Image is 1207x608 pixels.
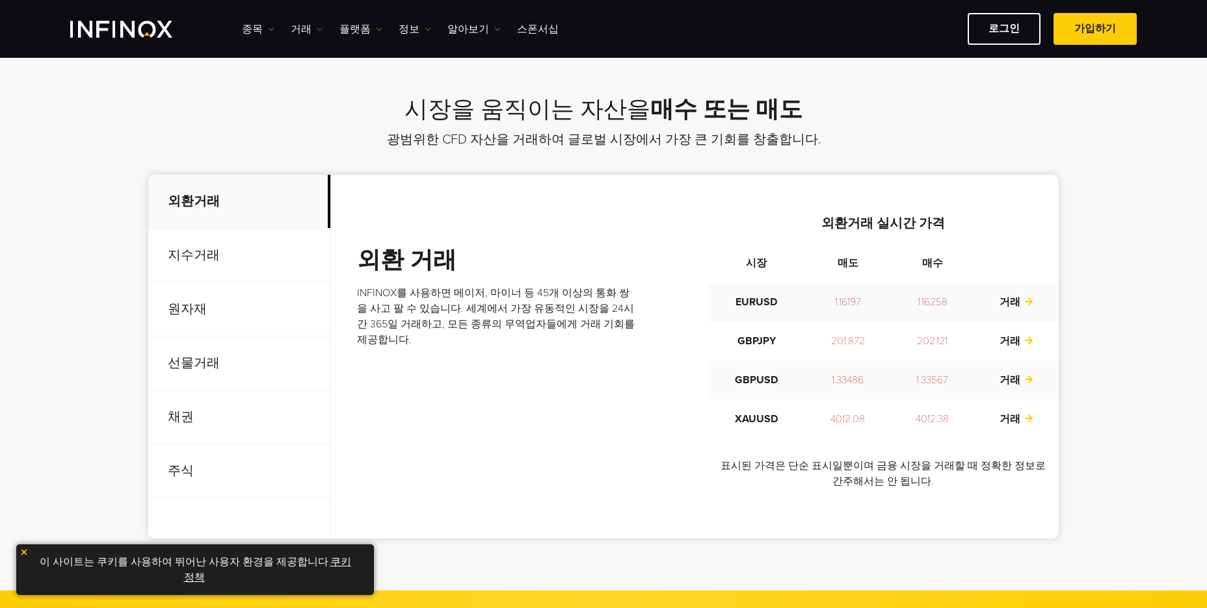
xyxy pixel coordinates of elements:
[1000,412,1033,425] a: 거래
[891,244,975,283] th: 매수
[291,21,323,37] a: 거래
[399,21,431,37] a: 정보
[148,95,1059,124] h2: 시장을 움직이는 자산을
[148,336,330,390] p: 선물거래
[708,399,806,438] td: XAUUSD
[148,175,330,229] p: 외환거래
[148,390,330,444] p: 채권
[805,361,890,399] td: 1.33486
[303,131,905,149] p: 광범위한 CFD 자산을 거래하여 글로벌 시장에서 가장 큰 기회를 창출합니다.
[708,361,806,399] td: GBPUSD
[650,95,802,123] strong: 매수 또는 매도
[1000,335,1033,348] a: 거래
[148,283,330,336] p: 원자재
[447,21,501,37] a: 알아보기
[805,322,890,361] td: 201.872
[148,229,330,283] p: 지수거래
[821,216,945,231] strong: 외환거래 실시간 가격
[805,244,890,283] th: 매도
[517,21,559,37] a: 스폰서십
[70,21,203,38] a: INFINOX Logo
[1054,13,1137,45] a: 가입하기
[891,283,975,322] td: 1.16258
[708,458,1059,489] p: 표시된 가격은 단순 표시일뿐이며 금융 시장을 거래할 때 정확한 정보로 간주해서는 안 됩니다.
[148,444,330,498] p: 주식
[708,244,806,283] th: 시장
[708,283,806,322] td: EURUSD
[1000,374,1033,386] a: 거래
[339,21,382,37] a: 플랫폼
[357,285,638,348] p: INFINOX를 사용하면 메이저, 마이너 등 45개 이상의 통화 쌍을 사고 팔 수 있습니다. 세계에서 가장 유동적인 시장을 24시간 365일 거래하고, 모든 종류의 무역업자들...
[891,361,975,399] td: 1.33567
[708,322,806,361] td: GBPJPY
[20,548,29,557] img: yellow close icon
[968,13,1041,45] a: 로그인
[1000,296,1033,309] a: 거래
[242,21,274,37] a: 종목
[891,322,975,361] td: 202.121
[805,399,890,438] td: 4012.08
[23,551,367,589] p: 이 사이트는 쿠키를 사용하여 뛰어난 사용자 환경을 제공합니다. .
[357,246,457,274] strong: 외환 거래
[805,283,890,322] td: 1.16197
[891,399,975,438] td: 4012.38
